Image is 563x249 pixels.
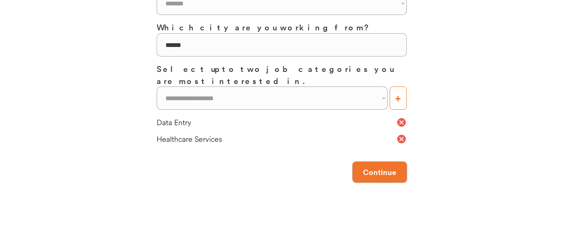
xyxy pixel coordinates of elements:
div: Healthcare Services [157,134,396,144]
button: Continue [353,162,407,182]
div: Data Entry [157,117,396,128]
button: + [390,86,407,110]
button: cancel [396,134,407,144]
button: cancel [396,117,407,128]
h3: Select up to two job categories you are most interested in. [157,63,407,86]
h3: Which city are you working from? [157,21,407,33]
